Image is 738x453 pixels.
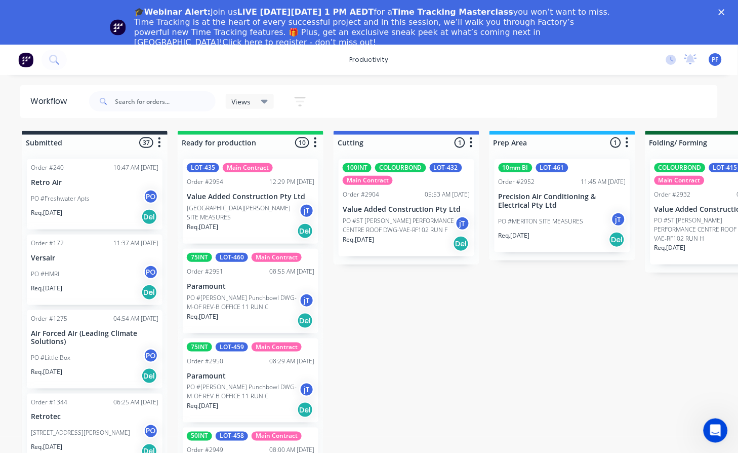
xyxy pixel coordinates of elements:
div: Order #172 [31,239,64,248]
div: LOT-460 [216,253,248,262]
div: 50INT [187,432,212,441]
p: Value Added Construction Pty Ltd [187,193,314,201]
p: Air Forced Air (Leading Climate Solutions) [31,329,158,347]
div: jT [299,293,314,308]
div: 06:25 AM [DATE] [113,398,158,407]
div: jT [299,203,314,218]
div: Order #127504:54 AM [DATE]Air Forced Air (Leading Climate Solutions)PO #Little BoxPOReq.[DATE]Del [27,310,162,389]
div: productivity [345,52,394,67]
p: Precision Air Conditioning & Electrical Pty Ltd [499,193,626,210]
div: LOT-435 [187,163,219,172]
div: Order #2904 [343,190,379,199]
div: Order #1275 [31,314,67,323]
div: LOT-459 [216,343,248,352]
div: Order #2951 [187,267,223,276]
div: LOT-458 [216,432,248,441]
p: Req. [DATE] [187,401,218,410]
p: Retrotec [31,413,158,422]
div: Order #2932 [654,190,691,199]
div: jT [611,212,626,227]
div: Close [719,9,729,15]
div: Order #240 [31,163,64,172]
p: Req. [DATE] [31,208,62,217]
div: Order #2954 [187,177,223,186]
span: PF [712,55,719,64]
div: 75INTLOT-460Main ContractOrder #295108:55 AM [DATE]ParamountPO #[PERSON_NAME] Punchbowl DWG-M-OF ... [183,249,318,333]
div: LOT-461 [536,163,568,172]
div: Main Contract [252,343,302,352]
div: Del [297,223,313,239]
div: COLOURBOND [375,163,426,172]
p: Req. [DATE] [187,312,218,321]
div: 75INTLOT-459Main ContractOrder #295008:29 AM [DATE]ParamountPO #[PERSON_NAME] Punchbowl DWG-M-OF ... [183,338,318,423]
div: Join us for a you won’t want to miss. Time Tracking is at the heart of every successful project a... [134,7,612,48]
div: Order #2952 [499,177,535,186]
b: 🎓Webinar Alert: [134,7,211,17]
div: COLOURBOND [654,163,706,172]
p: Retro Air [31,178,158,187]
p: PO #[PERSON_NAME] Punchbowl DWG-M-OF REV-B OFFICE 11 RUN C [187,383,299,401]
div: 75INT [187,343,212,352]
a: Click here to register - don’t miss out! [223,37,377,47]
div: 100INT [343,163,372,172]
div: 11:37 AM [DATE] [113,239,158,248]
div: 10:47 AM [DATE] [113,163,158,172]
p: Req. [DATE] [187,222,218,232]
div: PO [143,265,158,280]
p: [STREET_ADDRESS][PERSON_NAME] [31,429,130,438]
p: Req. [DATE] [31,284,62,293]
div: Order #1344 [31,398,67,407]
p: PO #Little Box [31,353,70,362]
div: 75INT [187,253,212,262]
b: LIVE [DATE][DATE] 1 PM AEDT [237,7,374,17]
div: Main Contract [654,176,705,185]
div: LOT-432 [430,163,462,172]
p: Versair [31,254,158,262]
div: jT [455,216,470,231]
div: Order #17211:37 AM [DATE]VersairPO #HMRIPOReq.[DATE]Del [27,235,162,305]
div: Del [297,402,313,418]
div: Del [453,236,469,252]
p: PO #[PERSON_NAME] Punchbowl DWG-M-OF REV-B OFFICE 11 RUN C [187,293,299,312]
div: Order #2950 [187,357,223,366]
div: 11:45 AM [DATE] [581,177,626,186]
div: Del [141,284,157,300]
p: Req. [DATE] [31,443,62,452]
p: Paramount [187,372,314,381]
p: [GEOGRAPHIC_DATA][PERSON_NAME] SITE MEASURES [187,204,299,222]
p: Req. [DATE] [31,367,62,376]
div: Del [609,232,625,248]
div: jT [299,382,314,397]
input: Search for orders... [115,91,216,111]
div: LOT-435Main ContractOrder #295412:29 PM [DATE]Value Added Construction Pty Ltd[GEOGRAPHIC_DATA][P... [183,159,318,244]
div: 04:54 AM [DATE] [113,314,158,323]
p: Req. [DATE] [654,243,686,252]
div: PO [143,348,158,363]
div: 12:29 PM [DATE] [269,177,314,186]
div: 08:29 AM [DATE] [269,357,314,366]
div: Main Contract [252,253,302,262]
img: Profile image for Team [110,19,126,35]
div: Del [141,368,157,384]
p: Paramount [187,282,314,291]
div: Del [141,209,157,225]
div: Main Contract [223,163,273,172]
span: Views [232,96,251,107]
p: Req. [DATE] [499,231,530,240]
div: 100INTCOLOURBONDLOT-432Main ContractOrder #290405:53 AM [DATE]Value Added Construction Pty LtdPO ... [339,159,474,256]
div: 10mm BILOT-461Order #295211:45 AM [DATE]Precision Air Conditioning & Electrical Pty LtdPO #MERITO... [495,159,630,252]
div: Order #24010:47 AM [DATE]Retro AirPO #Freshwater AptsPOReq.[DATE]Del [27,159,162,230]
div: PO [143,189,158,204]
div: Workflow [30,95,72,107]
p: PO #MERITON SITE MEASURES [499,217,584,226]
div: Del [297,313,313,329]
p: Value Added Construction Pty Ltd [343,205,470,214]
p: Req. [DATE] [343,235,374,244]
div: Main Contract [252,432,302,441]
p: PO #HMRI [31,270,59,279]
p: PO #ST [PERSON_NAME] PERFORMANCE CENTRE ROOF DWG-VAE-RF102 RUN F [343,216,455,235]
div: 05:53 AM [DATE] [425,190,470,199]
div: 10mm BI [499,163,532,172]
p: PO #Freshwater Apts [31,194,90,203]
b: Time Tracking Masterclass [393,7,514,17]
